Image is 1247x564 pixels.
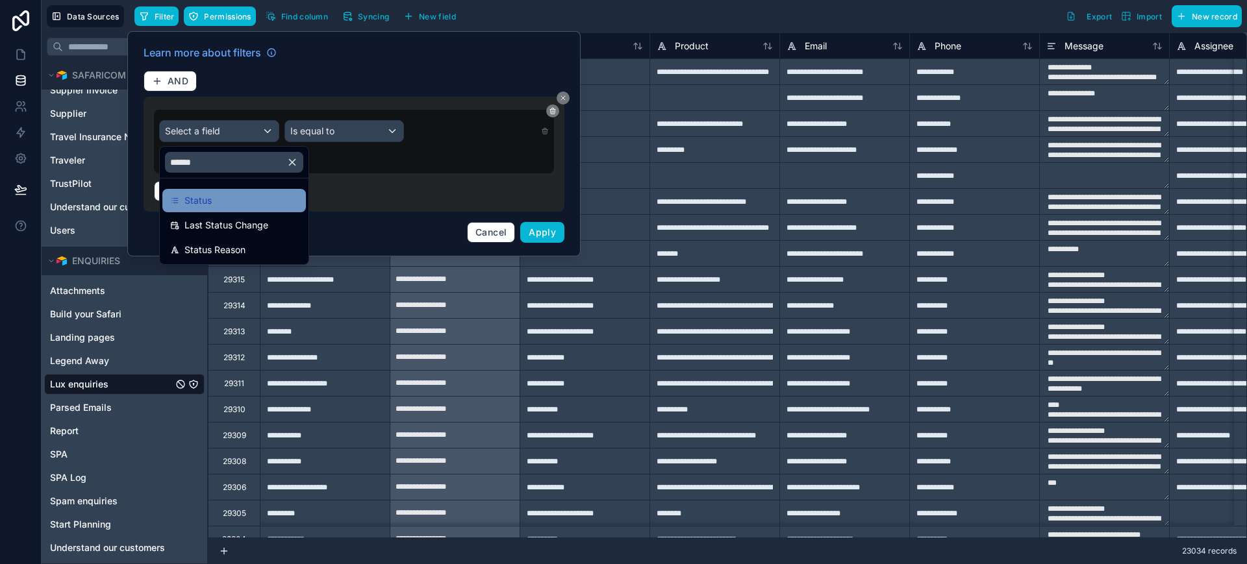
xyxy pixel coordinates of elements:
span: Assignee [1194,40,1233,53]
button: Permissions [184,6,255,26]
a: Syncing [338,6,399,26]
button: New field [399,6,460,26]
div: 29306 [223,482,246,493]
div: 29310 [223,404,246,415]
div: 29308 [223,456,246,467]
span: Filter [155,12,175,21]
span: 23034 records [1182,546,1237,556]
div: 29313 [223,326,245,337]
span: Message [1064,40,1103,53]
span: Find column [281,12,328,21]
span: Last Status Change [184,217,268,233]
div: 29309 [223,430,246,441]
span: Product [675,40,709,53]
button: Import [1116,5,1166,27]
button: Export [1061,5,1116,27]
span: Phone [935,40,961,53]
button: New record [1172,5,1242,27]
button: Data Sources [47,5,124,27]
span: Email [805,40,827,53]
div: 29314 [223,300,246,311]
span: Status [184,193,212,208]
span: Permissions [204,12,251,21]
span: New record [1192,12,1237,21]
span: Export [1087,12,1112,21]
button: Filter [134,6,179,26]
span: New field [419,12,456,21]
a: New record [1166,5,1242,27]
div: 29311 [224,378,244,389]
a: Permissions [184,6,260,26]
span: Import [1137,12,1162,21]
button: Find column [261,6,333,26]
div: 29315 [223,275,245,285]
span: Status Reason [184,242,246,258]
div: 29312 [223,352,245,363]
span: Syncing [358,12,389,21]
span: Data Sources [67,12,120,21]
button: Syncing [338,6,394,26]
div: 29304 [222,534,246,545]
div: 29305 [223,508,246,519]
